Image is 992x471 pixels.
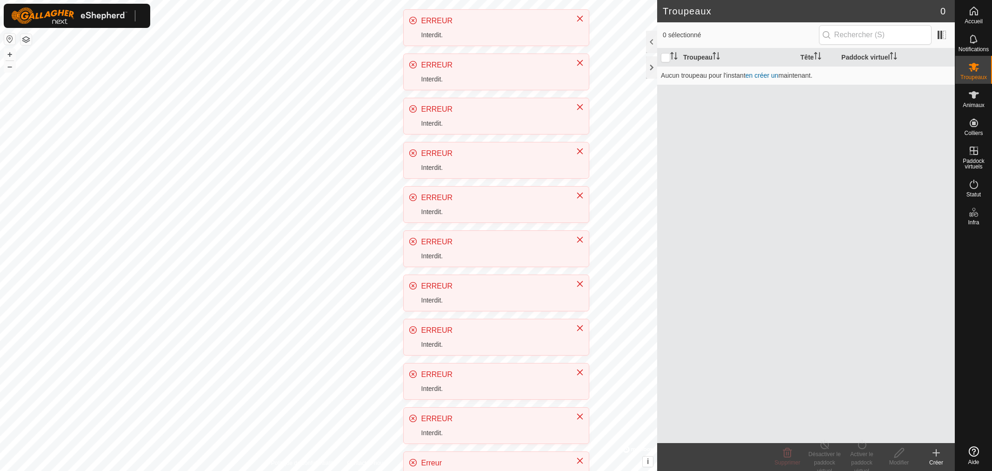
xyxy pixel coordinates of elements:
[573,56,586,69] button: Close
[573,410,586,423] button: Close
[814,54,821,61] p-sorticon: Activer pour trier
[965,19,983,24] span: Accueil
[421,104,566,115] div: ERREUR
[421,281,566,292] div: ERREUR
[421,163,566,173] div: Interdit.
[890,54,897,61] p-sorticon: Activer pour trier
[421,148,566,159] div: ERREUR
[955,443,992,469] a: Aide
[573,145,586,158] button: Close
[421,458,566,469] div: Erreur
[421,251,566,261] div: Interdit.
[573,189,586,202] button: Close
[573,12,586,25] button: Close
[421,296,566,305] div: Interdit.
[647,458,649,465] span: i
[421,413,566,424] div: ERREUR
[421,192,566,203] div: ERREUR
[4,61,15,72] button: –
[774,459,800,466] span: Supprimer
[4,34,15,45] button: Réinitialiser la carte
[819,25,932,45] input: Rechercher (S)
[20,34,32,45] button: Couches de carte
[679,48,797,67] th: Troupeau
[421,119,566,128] div: Interdit.
[573,322,586,335] button: Close
[959,47,989,52] span: Notifications
[643,457,653,467] button: i
[958,158,990,169] span: Paddock virtuels
[663,30,819,40] span: 0 sélectionné
[271,459,336,467] a: Politique de confidentialité
[963,102,985,108] span: Animaux
[746,72,779,79] a: en créer un
[421,340,566,350] div: Interdit.
[421,74,566,84] div: Interdit.
[421,207,566,217] div: Interdit.
[573,366,586,379] button: Close
[670,54,678,61] p-sorticon: Activer pour trier
[573,277,586,290] button: Close
[573,101,586,114] button: Close
[968,220,979,225] span: Infra
[421,369,566,380] div: ERREUR
[918,458,955,467] div: Créer
[966,192,981,197] span: Statut
[421,60,566,71] div: ERREUR
[940,4,945,18] span: 0
[421,30,566,40] div: Interdit.
[960,74,987,80] span: Troupeaux
[657,66,955,85] td: Aucun troupeau pour l'instant maintenant.
[880,458,918,467] div: Modifier
[347,459,386,467] a: Contactez-nous
[797,48,838,67] th: Tête
[964,130,983,136] span: Colliers
[573,233,586,246] button: Close
[968,459,979,465] span: Aide
[421,384,566,394] div: Interdit.
[4,49,15,60] button: +
[421,428,566,438] div: Interdit.
[573,454,586,467] button: Close
[11,7,127,24] img: Logo Gallagher
[421,325,566,336] div: ERREUR
[663,6,940,17] h2: Troupeaux
[421,236,566,248] div: ERREUR
[838,48,955,67] th: Paddock virtuel
[712,54,720,61] p-sorticon: Activer pour trier
[421,15,566,27] div: ERREUR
